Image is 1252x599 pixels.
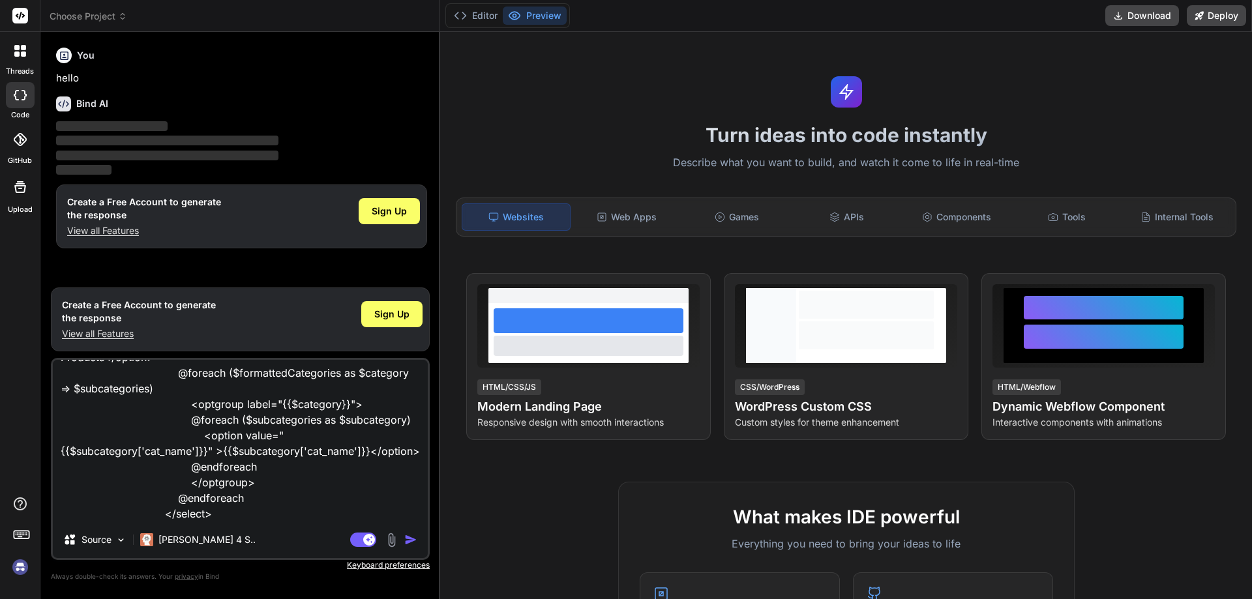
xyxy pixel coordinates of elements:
[477,379,541,395] div: HTML/CSS/JS
[992,379,1061,395] div: HTML/Webflow
[462,203,571,231] div: Websites
[115,534,127,546] img: Pick Models
[735,398,957,416] h4: WordPress Custom CSS
[6,66,34,77] label: threads
[448,123,1244,147] h1: Turn ideas into code instantly
[8,155,32,166] label: GitHub
[76,97,108,110] h6: Bind AI
[9,556,31,578] img: signin
[50,10,127,23] span: Choose Project
[640,503,1053,531] h2: What makes IDE powerful
[477,398,700,416] h4: Modern Landing Page
[735,416,957,429] p: Custom styles for theme enhancement
[1187,5,1246,26] button: Deploy
[992,416,1215,429] p: Interactive components with animations
[51,560,430,570] p: Keyboard preferences
[62,299,216,325] h1: Create a Free Account to generate the response
[640,536,1053,551] p: Everything you need to bring your ideas to life
[77,49,95,62] h6: You
[477,416,700,429] p: Responsive design with smooth interactions
[1105,5,1179,26] button: Download
[158,533,256,546] p: [PERSON_NAME] 4 S..
[67,196,221,222] h1: Create a Free Account to generate the response
[404,533,417,546] img: icon
[11,110,29,121] label: code
[53,360,428,521] textarea: <select class="form-control cstm-input-wdth js-example-basic-multiple-limit" placeholder = "Produ...
[56,71,427,86] p: hello
[683,203,791,231] div: Games
[384,533,399,548] img: attachment
[56,136,278,145] span: ‌
[56,121,168,131] span: ‌
[372,205,407,218] span: Sign Up
[1123,203,1230,231] div: Internal Tools
[903,203,1011,231] div: Components
[374,308,410,321] span: Sign Up
[1013,203,1121,231] div: Tools
[56,151,278,160] span: ‌
[992,398,1215,416] h4: Dynamic Webflow Component
[573,203,681,231] div: Web Apps
[448,154,1244,171] p: Describe what you want to build, and watch it come to life in real-time
[8,204,33,215] label: Upload
[67,224,221,237] p: View all Features
[793,203,901,231] div: APIs
[82,533,112,546] p: Source
[449,7,503,25] button: Editor
[503,7,567,25] button: Preview
[62,327,216,340] p: View all Features
[735,379,805,395] div: CSS/WordPress
[56,165,112,175] span: ‌
[175,572,198,580] span: privacy
[51,570,430,583] p: Always double-check its answers. Your in Bind
[140,533,153,546] img: Claude 4 Sonnet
